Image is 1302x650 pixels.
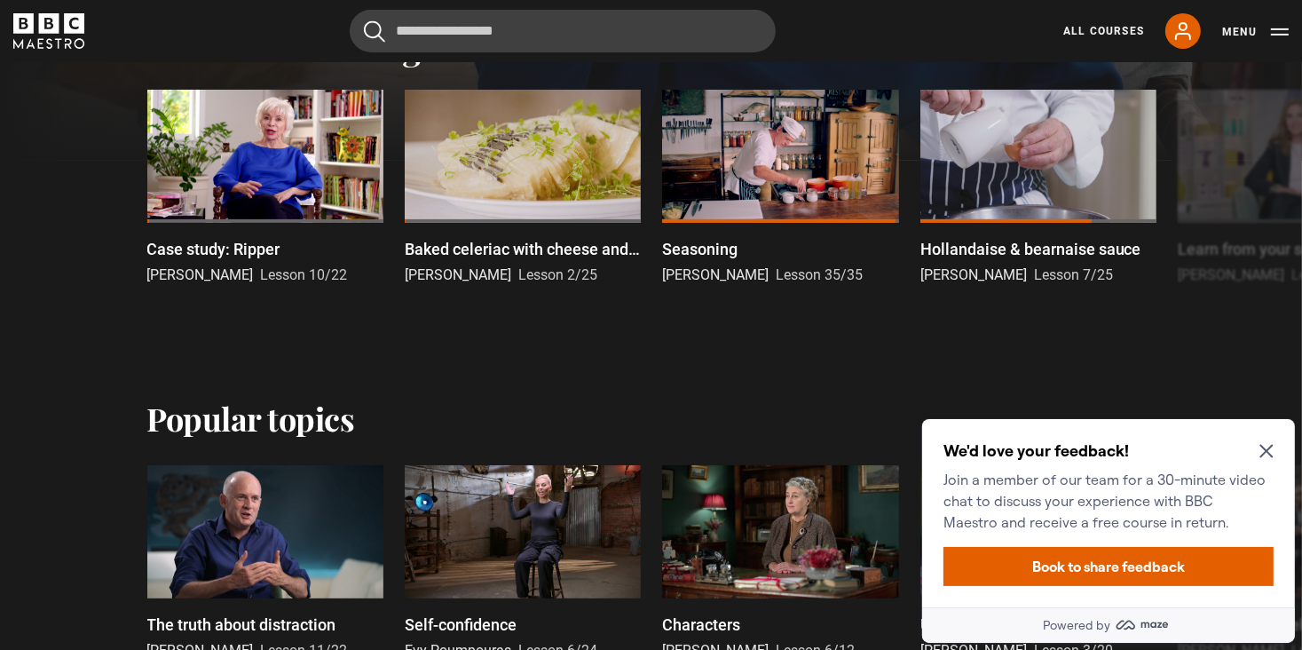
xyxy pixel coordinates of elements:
span: [PERSON_NAME] [662,266,769,283]
div: Optional study invitation [7,7,380,231]
button: Submit the search query [364,20,385,43]
span: [PERSON_NAME] [147,266,254,283]
p: Case study: Ripper [147,237,280,261]
p: Join a member of our team for a 30-minute video chat to discuss your experience with BBC Maestro ... [28,57,351,121]
button: Close Maze Prompt [344,32,359,46]
h2: We'd love your feedback! [28,28,351,50]
svg: BBC Maestro [13,13,84,49]
p: Self-confidence [405,613,517,637]
a: All Courses [1063,23,1144,39]
span: Lesson 35/35 [776,266,863,283]
span: [PERSON_NAME] [405,266,511,283]
a: Hollandaise & bearnaise sauce [PERSON_NAME] Lesson 7/25 [920,90,1156,286]
input: Search [350,10,776,52]
h2: Continue learning [147,28,1156,68]
span: Lesson 7/25 [1034,266,1113,283]
a: Powered by maze [7,195,380,231]
h2: Popular topics [147,400,355,437]
p: Hollandaise & bearnaise sauce [920,237,1141,261]
button: Toggle navigation [1222,23,1289,41]
p: Seasoning [662,237,738,261]
p: Baked celeriac with cheese and truffle [405,237,641,261]
a: Seasoning [PERSON_NAME] Lesson 35/35 [662,90,898,286]
p: The truth about distraction [147,613,336,637]
a: Baked celeriac with cheese and truffle [PERSON_NAME] Lesson 2/25 [405,90,641,286]
button: Book to share feedback [28,135,359,174]
span: Lesson 10/22 [261,266,348,283]
p: Characters [662,613,740,637]
span: Lesson 2/25 [518,266,597,283]
span: [PERSON_NAME] [920,266,1027,283]
a: Case study: Ripper [PERSON_NAME] Lesson 10/22 [147,90,383,286]
span: [PERSON_NAME] [1178,266,1284,283]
